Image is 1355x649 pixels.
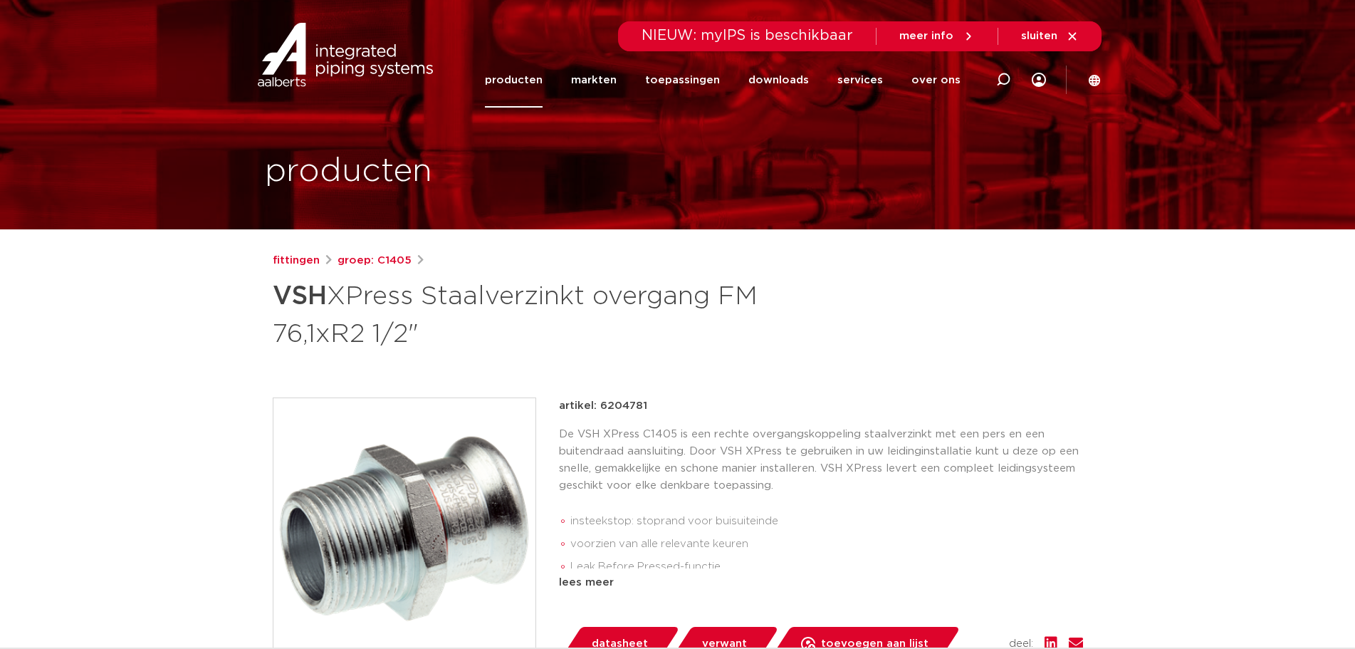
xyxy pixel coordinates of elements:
[899,30,975,43] a: meer info
[899,31,953,41] span: meer info
[485,53,543,108] a: producten
[911,53,961,108] a: over ons
[1021,30,1079,43] a: sluiten
[265,149,432,194] h1: producten
[1021,31,1057,41] span: sluiten
[748,53,809,108] a: downloads
[570,510,1083,533] li: insteekstop: stoprand voor buisuiteinde
[273,252,320,269] a: fittingen
[642,28,853,43] span: NIEUW: myIPS is beschikbaar
[571,53,617,108] a: markten
[273,275,807,352] h1: XPress Staalverzinkt overgang FM 76,1xR2 1/2"
[559,398,647,415] p: artikel: 6204781
[485,53,961,108] nav: Menu
[559,574,1083,591] div: lees meer
[273,284,327,309] strong: VSH
[559,426,1083,494] p: De VSH XPress C1405 is een rechte overgangskoppeling staalverzinkt met een pers en een buitendraa...
[645,53,720,108] a: toepassingen
[837,53,883,108] a: services
[570,533,1083,556] li: voorzien van alle relevante keuren
[570,556,1083,578] li: Leak Before Pressed-functie
[338,252,412,269] a: groep: C1405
